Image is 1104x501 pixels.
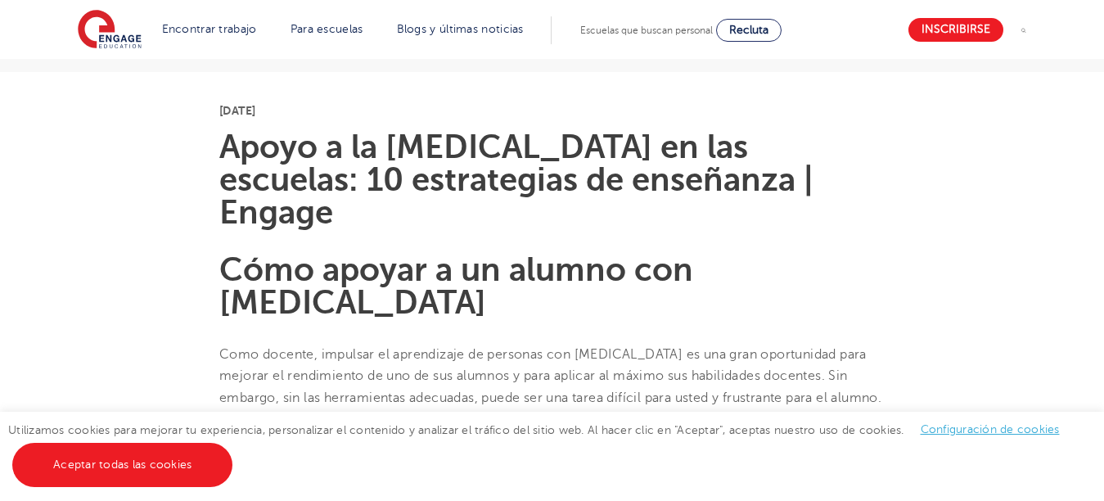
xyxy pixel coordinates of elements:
[908,18,1003,42] a: Inscribirse
[580,25,713,36] font: Escuelas que buscan personal
[291,23,363,35] a: Para escuelas
[716,19,782,42] a: Recluta
[397,23,524,35] a: Blogs y últimas noticias
[78,10,142,51] img: Educación comprometida
[219,104,255,117] font: [DATE]
[922,24,990,36] font: Inscribirse
[921,423,1060,436] a: Configuración de cookies
[53,458,192,471] font: Aceptar todas las cookies
[219,251,693,321] font: Cómo apoyar a un alumno con [MEDICAL_DATA]
[12,443,232,487] a: Aceptar todas las cookies
[219,129,813,231] font: Apoyo a la [MEDICAL_DATA] en las escuelas: 10 estrategias de enseñanza | Engage
[162,23,257,35] a: Encontrar trabajo
[219,347,881,448] font: Como docente, impulsar el aprendizaje de personas con [MEDICAL_DATA] es una gran oportunidad para...
[729,24,768,36] font: Recluta
[8,424,904,436] font: Utilizamos cookies para mejorar tu experiencia, personalizar el contenido y analizar el tráfico d...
